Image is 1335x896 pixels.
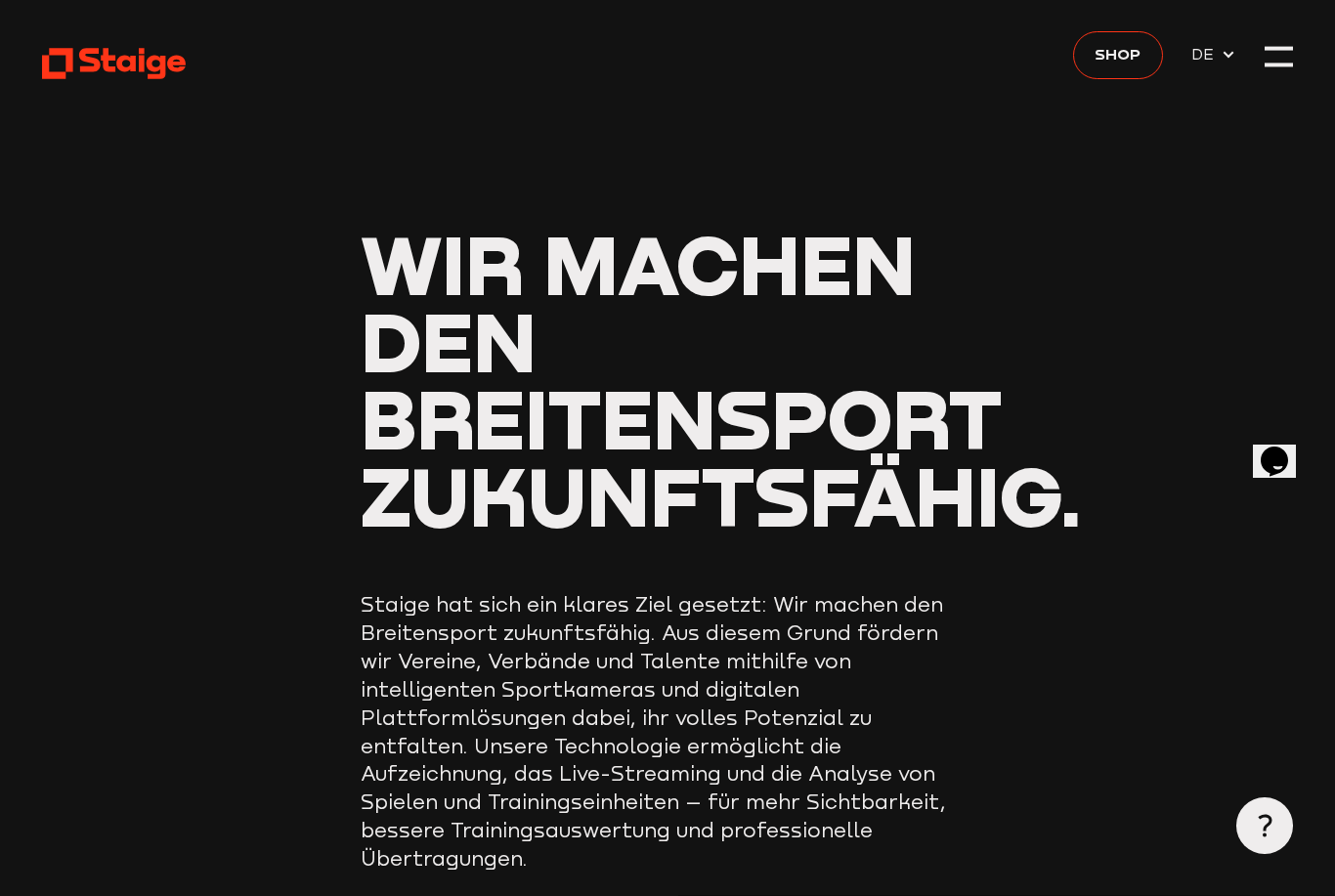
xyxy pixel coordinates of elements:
span: DE [1191,42,1221,66]
span: Shop [1095,42,1141,66]
span: Wir machen den Breitensport zukunftsfähig. [361,215,1083,546]
p: Staige hat sich ein klares Ziel gesetzt: Wir machen den Breitensport zukunftsfähig. Aus diesem Gr... [361,591,975,873]
iframe: chat widget [1253,419,1315,478]
a: Shop [1073,31,1163,79]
